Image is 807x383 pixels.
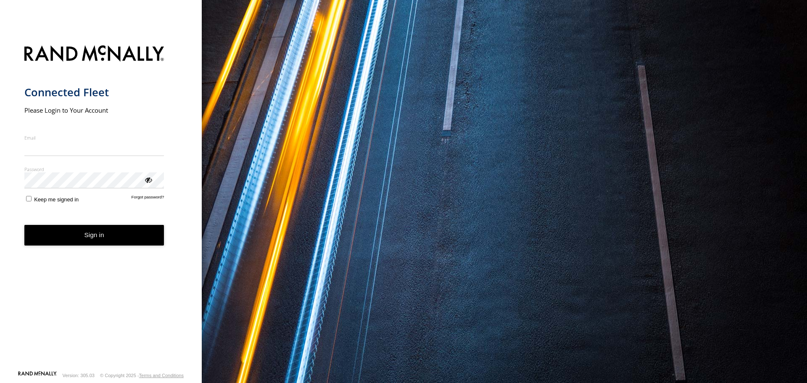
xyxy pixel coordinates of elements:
h2: Please Login to Your Account [24,106,164,114]
span: Keep me signed in [34,196,79,203]
a: Forgot password? [132,195,164,203]
img: Rand McNally [24,44,164,65]
h1: Connected Fleet [24,85,164,99]
button: Sign in [24,225,164,246]
div: ViewPassword [144,175,152,184]
form: main [24,40,178,370]
label: Email [24,135,164,141]
a: Terms and Conditions [139,373,184,378]
div: © Copyright 2025 - [100,373,184,378]
div: Version: 305.03 [63,373,95,378]
input: Keep me signed in [26,196,32,201]
a: Visit our Website [18,371,57,380]
label: Password [24,166,164,172]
